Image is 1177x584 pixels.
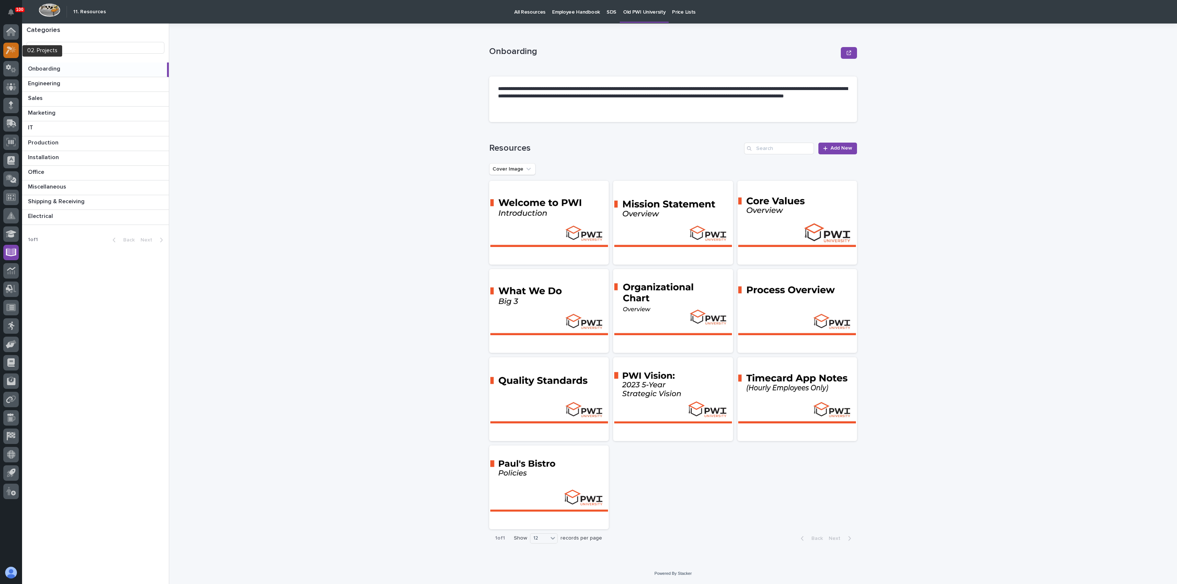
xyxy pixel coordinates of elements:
p: 100 [16,7,24,12]
input: Search [26,42,164,54]
p: Production [28,138,60,146]
button: Cover Image [489,163,536,175]
a: OfficeOffice [22,166,169,180]
p: Miscellaneous [28,182,68,190]
div: Notifications100 [9,9,19,21]
input: Search [744,143,814,154]
p: records per page [561,535,602,541]
a: ElectricalElectrical [22,210,169,225]
a: EngineeringEngineering [22,77,169,92]
button: Next [826,535,857,542]
a: ProductionProduction [22,136,169,151]
p: Onboarding [28,64,62,72]
button: Back [107,237,138,243]
span: Back [119,237,135,243]
a: Powered By Stacker [654,571,691,576]
h2: 11. Resources [73,9,106,15]
p: Installation [28,153,60,161]
h1: Categories [26,26,164,35]
span: Add New [831,145,852,151]
p: IT [28,123,35,131]
p: Office [28,167,46,176]
h1: Resources [489,143,741,154]
div: 12 [530,534,548,542]
a: SalesSales [22,92,169,107]
p: Marketing [28,108,57,117]
a: InstallationInstallation [22,151,169,166]
a: Add New [818,143,857,154]
span: Next [141,237,157,243]
button: Next [138,237,169,243]
a: MarketingMarketing [22,107,169,121]
a: ITIT [22,121,169,136]
p: Sales [28,93,44,102]
img: Workspace Logo [39,3,60,17]
p: 1 of 1 [489,529,511,547]
span: Next [829,535,845,542]
p: Electrical [28,211,54,220]
button: users-avatar [3,565,19,580]
p: 1 of 1 [22,231,44,249]
button: Notifications [3,4,19,20]
a: Shipping & ReceivingShipping & Receiving [22,195,169,210]
button: Back [795,535,826,542]
span: Back [807,535,823,542]
p: Onboarding [489,46,838,57]
a: MiscellaneousMiscellaneous [22,180,169,195]
p: Show [514,535,527,541]
a: OnboardingOnboarding [22,62,169,77]
p: Engineering [28,79,62,87]
p: Shipping & Receiving [28,197,86,205]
